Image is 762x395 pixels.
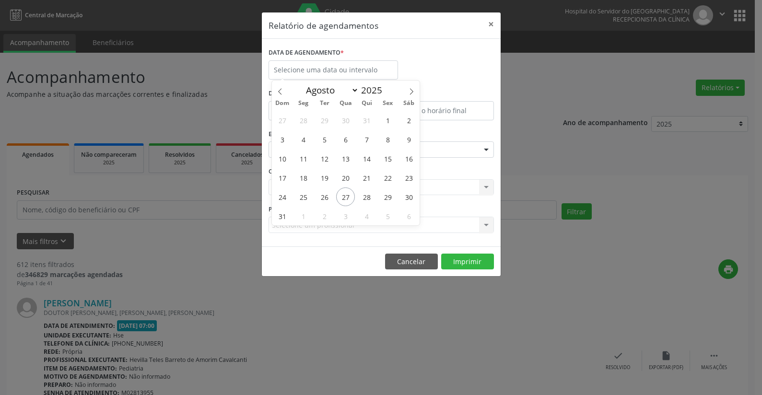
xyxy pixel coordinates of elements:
[315,111,334,129] span: Julho 29, 2025
[294,207,313,225] span: Setembro 1, 2025
[357,149,376,168] span: Agosto 14, 2025
[384,101,494,120] input: Selecione o horário final
[378,187,397,206] span: Agosto 29, 2025
[385,254,438,270] button: Cancelar
[399,187,418,206] span: Agosto 30, 2025
[273,111,292,129] span: Julho 27, 2025
[294,111,313,129] span: Julho 28, 2025
[294,130,313,149] span: Agosto 4, 2025
[384,86,494,101] label: ATÉ
[269,202,312,217] label: PROFISSIONAL
[481,12,501,36] button: Close
[336,149,355,168] span: Agosto 13, 2025
[399,207,418,225] span: Setembro 6, 2025
[378,149,397,168] span: Agosto 15, 2025
[273,187,292,206] span: Agosto 24, 2025
[378,130,397,149] span: Agosto 8, 2025
[294,187,313,206] span: Agosto 25, 2025
[269,46,344,60] label: DATA DE AGENDAMENTO
[294,149,313,168] span: Agosto 11, 2025
[356,100,377,106] span: Qui
[378,207,397,225] span: Setembro 5, 2025
[441,254,494,270] button: Imprimir
[269,19,378,32] h5: Relatório de agendamentos
[399,100,420,106] span: Sáb
[357,130,376,149] span: Agosto 7, 2025
[399,111,418,129] span: Agosto 2, 2025
[378,168,397,187] span: Agosto 22, 2025
[269,164,295,179] label: CLÍNICA
[315,168,334,187] span: Agosto 19, 2025
[357,168,376,187] span: Agosto 21, 2025
[336,168,355,187] span: Agosto 20, 2025
[273,149,292,168] span: Agosto 10, 2025
[273,130,292,149] span: Agosto 3, 2025
[314,100,335,106] span: Ter
[315,187,334,206] span: Agosto 26, 2025
[399,149,418,168] span: Agosto 16, 2025
[293,100,314,106] span: Seg
[357,187,376,206] span: Agosto 28, 2025
[357,207,376,225] span: Setembro 4, 2025
[357,111,376,129] span: Julho 31, 2025
[399,168,418,187] span: Agosto 23, 2025
[377,100,399,106] span: Sex
[269,127,313,142] label: ESPECIALIDADE
[301,83,359,97] select: Month
[272,100,293,106] span: Dom
[359,84,390,96] input: Year
[269,60,398,80] input: Selecione uma data ou intervalo
[336,111,355,129] span: Julho 30, 2025
[269,101,379,120] input: Selecione o horário inicial
[336,187,355,206] span: Agosto 27, 2025
[294,168,313,187] span: Agosto 18, 2025
[315,130,334,149] span: Agosto 5, 2025
[336,130,355,149] span: Agosto 6, 2025
[315,207,334,225] span: Setembro 2, 2025
[315,149,334,168] span: Agosto 12, 2025
[399,130,418,149] span: Agosto 9, 2025
[269,86,379,101] label: De
[335,100,356,106] span: Qua
[273,207,292,225] span: Agosto 31, 2025
[378,111,397,129] span: Agosto 1, 2025
[336,207,355,225] span: Setembro 3, 2025
[273,168,292,187] span: Agosto 17, 2025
